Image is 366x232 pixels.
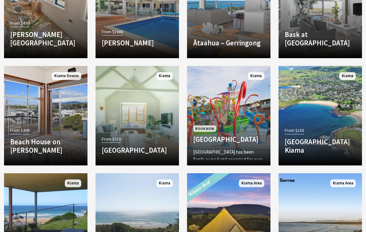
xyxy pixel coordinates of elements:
[285,30,356,47] h4: Bask at [GEOGRAPHIC_DATA]
[102,39,173,47] h4: [PERSON_NAME]
[65,179,81,187] span: Kiama
[285,127,304,134] span: From $150
[339,72,356,80] span: Kiama
[187,66,270,165] a: Book Now [GEOGRAPHIC_DATA] [GEOGRAPHIC_DATA] has been family owned and operated for over 85… Kiama
[102,136,121,143] span: From $310
[96,66,179,165] a: Another Image Used From $310 [GEOGRAPHIC_DATA] Kiama
[10,20,29,27] span: From $450
[279,66,362,165] a: From $150 [GEOGRAPHIC_DATA] Kiama Kiama
[239,179,264,187] span: Kiama Area
[285,137,356,155] h4: [GEOGRAPHIC_DATA] Kiama
[248,72,264,80] span: Kiama
[102,146,173,155] h4: [GEOGRAPHIC_DATA]
[193,148,264,171] p: [GEOGRAPHIC_DATA] has been family owned and operated for over 85…
[193,125,216,132] span: Book Now
[156,179,173,187] span: Kiama
[52,72,81,80] span: Kiama Downs
[10,30,81,47] h4: [PERSON_NAME][GEOGRAPHIC_DATA]
[10,127,29,134] span: From $400
[193,135,264,144] h4: [GEOGRAPHIC_DATA]
[10,137,81,155] h4: Beach House on [PERSON_NAME]
[193,39,264,47] h4: Ātaahua – Gerringong
[156,72,173,80] span: Kiama
[4,66,87,165] a: From $400 Beach House on [PERSON_NAME] Kiama Downs
[102,28,123,35] span: From $1000
[330,179,356,187] span: Kiama Area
